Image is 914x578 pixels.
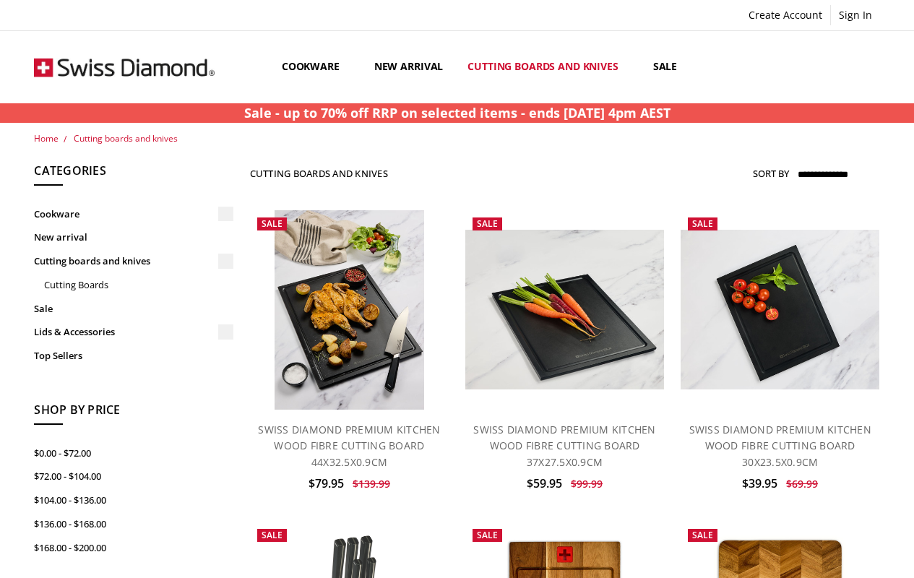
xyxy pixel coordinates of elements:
[753,162,789,185] label: Sort By
[34,488,233,512] a: $104.00 - $136.00
[34,320,233,344] a: Lids & Accessories
[681,230,880,389] img: SWISS DIAMOND PREMIUM KITCHEN WOOD FIBRE CUTTING BOARD 30X23.5X0.9CM
[455,35,641,99] a: Cutting boards and knives
[34,536,233,560] a: $168.00 - $200.00
[34,401,233,426] h5: Shop By Price
[34,162,233,186] h5: Categories
[465,210,665,410] a: SWISS DIAMOND PREMIUM KITCHEN WOOD FIBRE CUTTING BOARD 37X27.5X0.9CM
[34,202,233,226] a: Cookware
[275,210,424,410] img: SWISS DIAMOND PREMIUM KITCHEN WOOD FIBRE CUTTING BOARD 44X32.5X0.9CM
[465,230,665,389] img: SWISS DIAMOND PREMIUM KITCHEN WOOD FIBRE CUTTING BOARD 37X27.5X0.9CM
[741,5,830,25] a: Create Account
[692,529,713,541] span: Sale
[831,5,880,25] a: Sign In
[34,512,233,536] a: $136.00 - $168.00
[34,297,233,321] a: Sale
[527,475,562,491] span: $59.95
[74,132,178,144] a: Cutting boards and knives
[477,529,498,541] span: Sale
[34,225,233,249] a: New arrival
[692,217,713,230] span: Sale
[270,35,362,99] a: Cookware
[571,477,603,491] span: $99.99
[262,217,283,230] span: Sale
[742,475,777,491] span: $39.95
[34,344,233,368] a: Top Sellers
[34,132,59,144] a: Home
[34,31,215,103] img: Free Shipping On Every Order
[309,475,344,491] span: $79.95
[34,465,233,488] a: $72.00 - $104.00
[250,210,449,410] a: SWISS DIAMOND PREMIUM KITCHEN WOOD FIBRE CUTTING BOARD 44X32.5X0.9CM
[473,423,655,469] a: SWISS DIAMOND PREMIUM KITCHEN WOOD FIBRE CUTTING BOARD 37X27.5X0.9CM
[262,529,283,541] span: Sale
[258,423,440,469] a: SWISS DIAMOND PREMIUM KITCHEN WOOD FIBRE CUTTING BOARD 44X32.5X0.9CM
[44,273,233,297] a: Cutting Boards
[34,441,233,465] a: $0.00 - $72.00
[681,210,880,410] a: SWISS DIAMOND PREMIUM KITCHEN WOOD FIBRE CUTTING BOARD 30X23.5X0.9CM
[250,168,388,179] h1: Cutting boards and knives
[244,104,671,121] strong: Sale - up to 70% off RRP on selected items - ends [DATE] 4pm AEST
[34,249,233,273] a: Cutting boards and knives
[786,477,818,491] span: $69.99
[689,35,730,100] a: Show All
[689,423,871,469] a: SWISS DIAMOND PREMIUM KITCHEN WOOD FIBRE CUTTING BOARD 30X23.5X0.9CM
[641,35,689,99] a: Sale
[477,217,498,230] span: Sale
[362,35,455,99] a: New arrival
[353,477,390,491] span: $139.99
